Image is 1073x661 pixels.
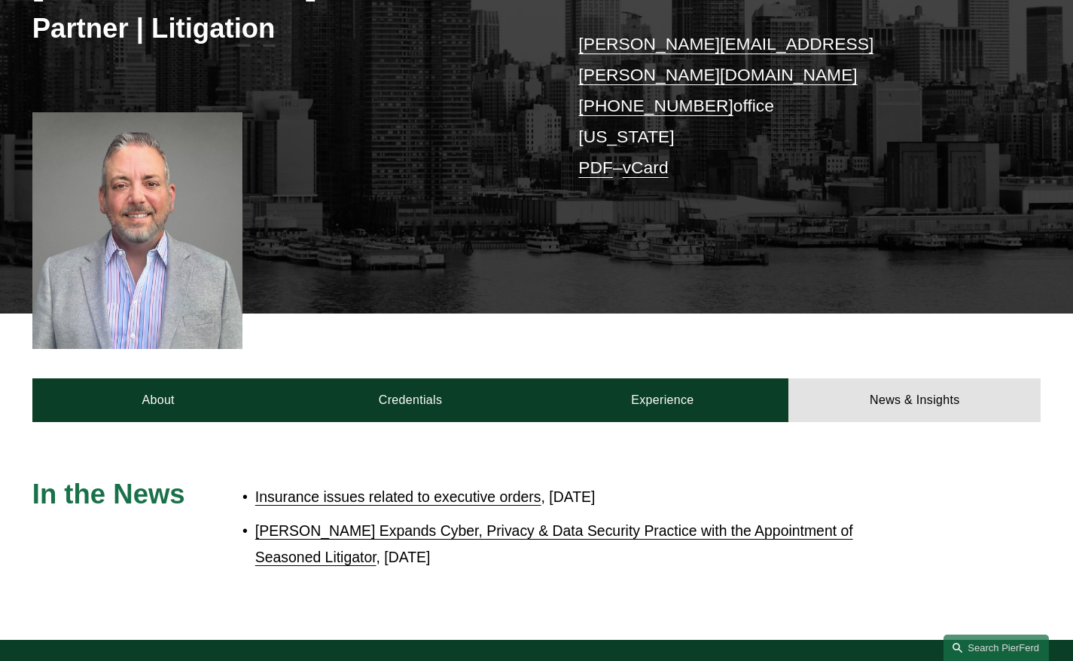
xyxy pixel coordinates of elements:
[578,34,873,84] a: [PERSON_NAME][EMAIL_ADDRESS][PERSON_NAME][DOMAIN_NAME]
[623,158,669,177] a: vCard
[285,378,537,422] a: Credentials
[578,158,613,177] a: PDF
[255,518,915,571] p: , [DATE]
[255,484,915,510] p: , [DATE]
[32,11,537,45] h3: Partner | Litigation
[255,522,853,565] a: [PERSON_NAME] Expands Cyber, Privacy & Data Security Practice with the Appointment of Seasoned Li...
[578,96,733,115] a: [PHONE_NUMBER]
[788,378,1041,422] a: News & Insights
[537,378,789,422] a: Experience
[32,378,285,422] a: About
[578,29,998,184] p: office [US_STATE] –
[943,635,1049,661] a: Search this site
[255,488,541,505] a: Insurance issues related to executive orders
[32,479,185,510] span: In the News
